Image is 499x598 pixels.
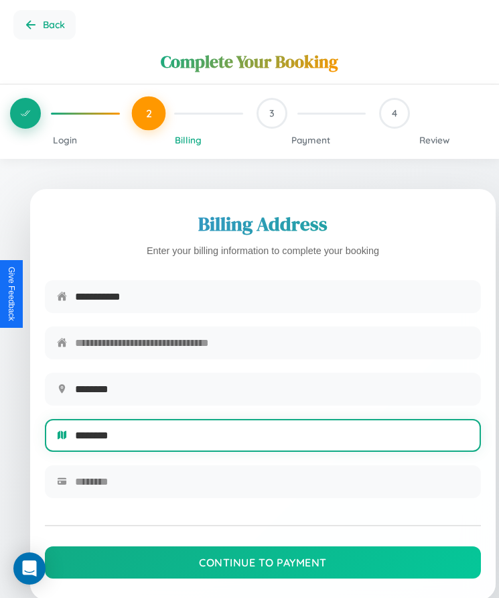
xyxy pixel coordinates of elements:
[13,10,76,40] button: Go back
[13,552,46,585] div: Open Intercom Messenger
[269,107,275,119] span: 3
[419,134,449,145] span: Review
[291,134,330,145] span: Payment
[175,134,202,145] span: Billing
[45,211,481,237] h2: Billing Address
[161,50,338,74] h1: Complete Your Booking
[45,546,481,579] button: Continue to Payment
[7,267,16,321] div: Give Feedback
[53,134,77,145] span: Login
[145,107,151,120] span: 2
[45,243,481,260] p: Enter your billing information to complete your booking
[392,107,397,119] span: 4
